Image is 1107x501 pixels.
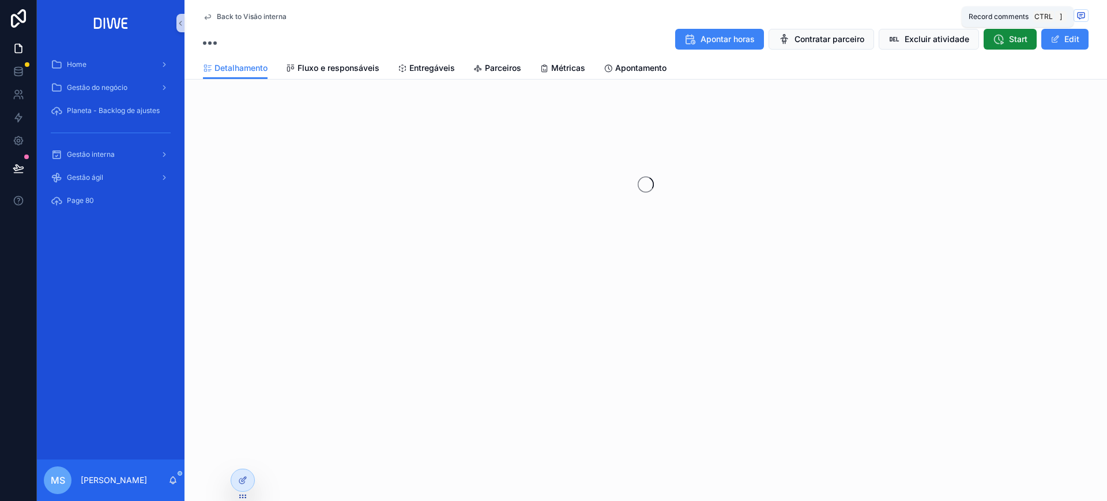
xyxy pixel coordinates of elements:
span: Page 80 [67,196,94,205]
span: Métricas [551,62,585,74]
span: Planeta - Backlog de ajustes [67,106,160,115]
a: Home [44,54,178,75]
span: Apontar horas [701,33,755,45]
a: Apontamento [604,58,667,81]
a: Gestão interna [44,144,178,165]
a: Gestão ágil [44,167,178,188]
span: Record comments [969,12,1029,21]
button: Apontar horas [675,29,764,50]
a: Métricas [540,58,585,81]
button: Start [984,29,1037,50]
span: ] [1056,12,1065,21]
span: Gestão do negócio [67,83,127,92]
a: Planeta - Backlog de ajustes [44,100,178,121]
span: Contratar parceiro [795,33,864,45]
span: Parceiros [485,62,521,74]
div: scrollable content [37,46,184,226]
span: Detalhamento [214,62,268,74]
span: Apontamento [615,62,667,74]
a: Fluxo e responsáveis [286,58,379,81]
a: Parceiros [473,58,521,81]
span: Entregáveis [409,62,455,74]
a: Back to Visão interna [203,12,287,21]
button: Edit [1041,29,1089,50]
a: Entregáveis [398,58,455,81]
span: Ctrl [1033,11,1054,22]
a: Page 80 [44,190,178,211]
span: Excluir atividade [905,33,969,45]
a: Detalhamento [203,58,268,80]
img: App logo [90,14,132,32]
span: Gestão interna [67,150,115,159]
p: [PERSON_NAME] [81,474,147,486]
button: Excluir atividade [879,29,979,50]
span: Back to Visão interna [217,12,287,21]
a: Gestão do negócio [44,77,178,98]
span: Gestão ágil [67,173,103,182]
span: MS [51,473,65,487]
span: Start [1009,33,1027,45]
button: Contratar parceiro [769,29,874,50]
span: Fluxo e responsáveis [298,62,379,74]
span: Home [67,60,86,69]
